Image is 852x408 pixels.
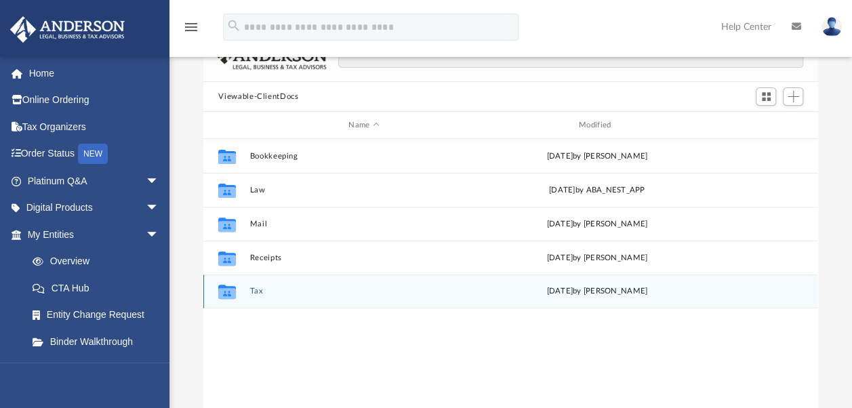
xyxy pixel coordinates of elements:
a: Order StatusNEW [9,140,180,168]
a: menu [183,26,199,35]
a: Overview [19,248,180,275]
div: Name [249,119,477,131]
img: Anderson Advisors Platinum Portal [6,16,129,43]
i: menu [183,19,199,35]
div: NEW [78,144,108,164]
div: [DATE] by [PERSON_NAME] [483,218,711,230]
button: Receipts [250,253,478,262]
a: Online Ordering [9,87,180,114]
div: id [717,119,812,131]
a: Binder Walkthrough [19,328,180,355]
button: Law [250,186,478,195]
button: Switch to Grid View [756,87,776,106]
button: Viewable-ClientDocs [218,91,298,103]
div: Modified [483,119,711,131]
button: Mail [250,220,478,228]
a: Home [9,60,180,87]
span: arrow_drop_down [146,195,173,222]
a: Tax Organizers [9,113,180,140]
a: CTA Hub [19,274,180,302]
img: User Pic [821,17,842,37]
a: My Entitiesarrow_drop_down [9,221,180,248]
button: Bookkeeping [250,152,478,161]
a: Entity Change Request [19,302,180,329]
span: arrow_drop_down [146,167,173,195]
button: Tax [250,287,478,295]
a: Digital Productsarrow_drop_down [9,195,180,222]
button: Add [783,87,803,106]
span: arrow_drop_down [146,221,173,249]
div: [DATE] by [PERSON_NAME] [483,285,711,298]
div: id [209,119,243,131]
i: search [226,18,241,33]
div: [DATE] by ABA_NEST_APP [483,184,711,197]
div: [DATE] by [PERSON_NAME] [483,252,711,264]
a: My Blueprint [19,355,173,382]
a: Platinum Q&Aarrow_drop_down [9,167,180,195]
div: [DATE] by [PERSON_NAME] [483,150,711,163]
